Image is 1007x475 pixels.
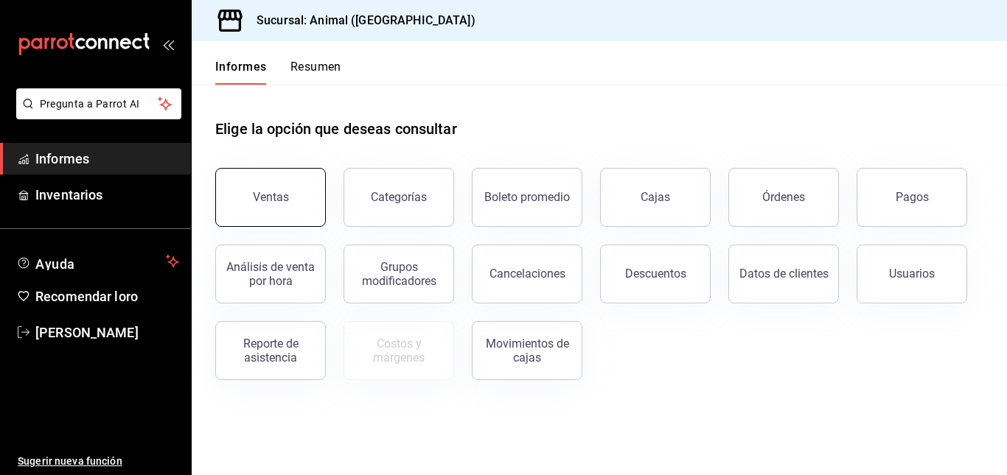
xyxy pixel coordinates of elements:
[215,60,267,74] font: Informes
[373,337,425,365] font: Costos y márgenes
[253,190,289,204] font: Ventas
[257,13,475,27] font: Sucursal: Animal ([GEOGRAPHIC_DATA])
[215,244,326,303] button: Análisis de venta por hora
[243,337,299,365] font: Reporte de asistencia
[641,190,671,204] font: Cajas
[344,244,454,303] button: Grupos modificadores
[484,190,570,204] font: Boleto promedio
[371,190,427,204] font: Categorías
[35,151,89,166] font: Informes
[762,190,805,204] font: Órdenes
[18,455,122,467] font: Sugerir nueva función
[362,260,436,288] font: Grupos modificadores
[40,98,140,110] font: Pregunta a Parrot AI
[472,321,582,380] button: Movimientos de cajas
[215,321,326,380] button: Reporte de asistencia
[16,88,181,119] button: Pregunta a Parrot AI
[739,267,829,281] font: Datos de clientes
[728,244,839,303] button: Datos de clientes
[857,244,967,303] button: Usuarios
[10,107,181,122] a: Pregunta a Parrot AI
[226,260,315,288] font: Análisis de venta por hora
[35,256,75,272] font: Ayuda
[290,60,341,74] font: Resumen
[486,337,569,365] font: Movimientos de cajas
[889,267,935,281] font: Usuarios
[600,168,711,227] a: Cajas
[344,168,454,227] button: Categorías
[472,168,582,227] button: Boleto promedio
[896,190,929,204] font: Pagos
[162,38,174,50] button: abrir_cajón_menú
[472,244,582,303] button: Cancelaciones
[344,321,454,380] button: Contrata inventarios para ver este informe
[35,187,102,203] font: Inventarios
[625,267,686,281] font: Descuentos
[728,168,839,227] button: Órdenes
[489,267,565,281] font: Cancelaciones
[35,289,138,304] font: Recomendar loro
[35,325,139,340] font: [PERSON_NAME]
[857,168,967,227] button: Pagos
[215,59,341,85] div: pestañas de navegación
[600,244,711,303] button: Descuentos
[215,120,457,138] font: Elige la opción que deseas consultar
[215,168,326,227] button: Ventas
